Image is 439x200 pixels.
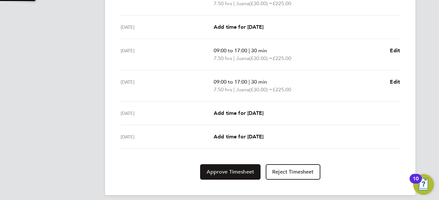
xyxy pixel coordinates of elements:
[249,47,250,54] span: |
[273,55,291,61] span: £225.00
[390,78,400,86] a: Edit
[266,164,320,180] button: Reject Timesheet
[207,169,254,175] span: Approve Timesheet
[251,47,267,54] span: 30 min
[121,109,214,117] div: [DATE]
[121,133,214,141] div: [DATE]
[214,55,232,61] span: 7.50 hrs
[233,55,235,61] span: |
[214,24,263,30] span: Add time for [DATE]
[236,86,249,94] span: Jusna
[214,47,247,54] span: 09:00 to 17:00
[413,174,434,195] button: Open Resource Center, 10 new notifications
[214,86,232,93] span: 7.50 hrs
[390,79,400,85] span: Edit
[214,109,263,117] a: Add time for [DATE]
[200,164,261,180] button: Approve Timesheet
[390,47,400,55] a: Edit
[214,133,263,141] a: Add time for [DATE]
[121,47,214,62] div: [DATE]
[272,169,314,175] span: Reject Timesheet
[236,55,249,62] span: Jusna
[233,0,235,6] span: |
[214,23,263,31] a: Add time for [DATE]
[214,79,247,85] span: 09:00 to 17:00
[390,47,400,54] span: Edit
[121,78,214,94] div: [DATE]
[413,179,419,187] div: 10
[249,0,273,6] span: (£30.00) =
[214,0,232,6] span: 7.50 hrs
[249,55,273,61] span: (£30.00) =
[214,110,263,116] span: Add time for [DATE]
[249,79,250,85] span: |
[251,79,267,85] span: 30 min
[273,0,291,6] span: £225.00
[273,86,291,93] span: £225.00
[233,86,235,93] span: |
[121,23,214,31] div: [DATE]
[214,134,263,140] span: Add time for [DATE]
[249,86,273,93] span: (£30.00) =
